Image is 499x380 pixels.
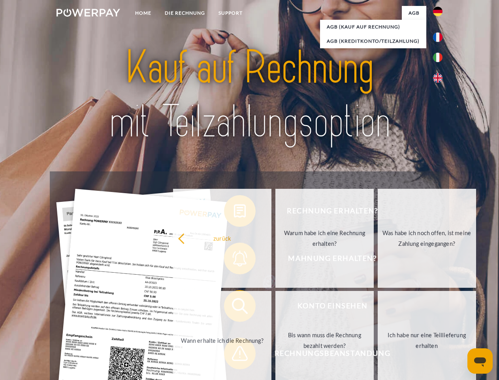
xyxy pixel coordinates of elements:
iframe: Schaltfläche zum Öffnen des Messaging-Fensters [467,348,493,374]
a: SUPPORT [212,6,249,20]
a: AGB (Kreditkonto/Teilzahlung) [320,34,426,48]
img: title-powerpay_de.svg [75,38,424,152]
div: Warum habe ich eine Rechnung erhalten? [280,228,369,249]
a: Was habe ich noch offen, ist meine Zahlung eingegangen? [378,189,476,288]
div: Ich habe nur eine Teillieferung erhalten [382,330,471,351]
a: agb [402,6,426,20]
img: en [433,73,443,83]
img: it [433,53,443,62]
img: fr [433,32,443,42]
a: Home [128,6,158,20]
div: Was habe ich noch offen, ist meine Zahlung eingegangen? [382,228,471,249]
a: DIE RECHNUNG [158,6,212,20]
a: AGB (Kauf auf Rechnung) [320,20,426,34]
div: Bis wann muss die Rechnung bezahlt werden? [280,330,369,351]
img: logo-powerpay-white.svg [56,9,120,17]
div: zurück [178,233,267,243]
div: Wann erhalte ich die Rechnung? [178,335,267,346]
img: de [433,7,443,16]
